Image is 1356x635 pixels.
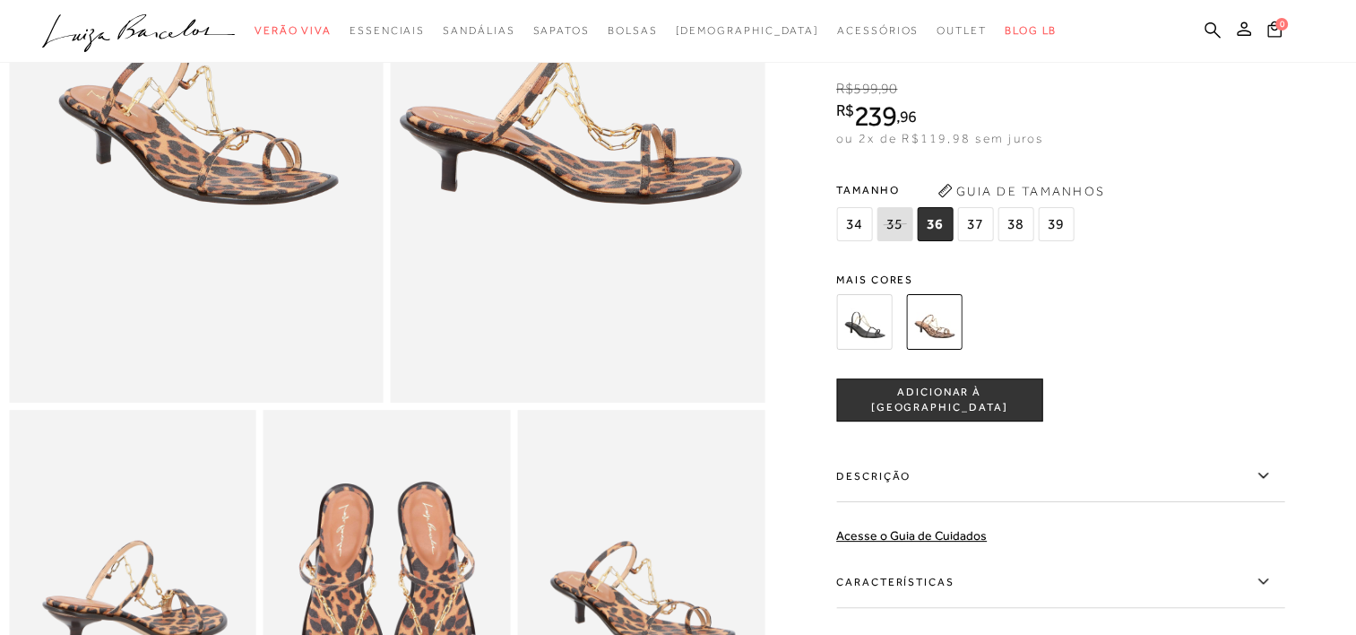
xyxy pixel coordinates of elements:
img: SANDÁLIA SALTO BAIXO EM ESTAMPA DE ONÇA COM TIRA DE CORRENTE [906,294,962,350]
span: 599 [853,81,877,97]
span: 90 [881,81,897,97]
span: 239 [854,100,896,132]
a: categoryNavScreenReaderText [837,14,919,48]
span: Essenciais [350,24,425,37]
span: 36 [917,207,953,241]
span: 96 [900,107,917,126]
span: 39 [1038,207,1074,241]
span: Outlet [937,24,987,37]
a: BLOG LB [1005,14,1057,48]
button: 0 [1262,20,1287,44]
span: 35 [877,207,912,241]
label: Descrição [836,450,1284,502]
a: Acesse o Guia de Cuidados [836,528,987,543]
a: categoryNavScreenReaderText [532,14,589,48]
i: , [896,109,917,125]
button: ADICIONAR À [GEOGRAPHIC_DATA] [836,378,1042,422]
span: 38 [998,207,1033,241]
span: Tamanho [836,177,1078,204]
a: categoryNavScreenReaderText [937,14,987,48]
span: Bolsas [608,24,658,37]
span: Acessórios [837,24,919,37]
span: 34 [836,207,872,241]
a: categoryNavScreenReaderText [443,14,514,48]
a: categoryNavScreenReaderText [255,14,332,48]
span: Verão Viva [255,24,332,37]
a: noSubCategoriesText [675,14,819,48]
span: 0 [1275,18,1288,30]
i: R$ [836,81,853,97]
a: categoryNavScreenReaderText [608,14,658,48]
button: Guia de Tamanhos [931,177,1110,205]
img: SANDÁLIA SALTO BAIXO EM COURO PRETO COM TIRA DE CORRENTE [836,294,892,350]
span: [DEMOGRAPHIC_DATA] [675,24,819,37]
i: R$ [836,102,854,118]
i: , [878,81,898,97]
span: 37 [957,207,993,241]
span: ou 2x de R$119,98 sem juros [836,131,1043,145]
a: categoryNavScreenReaderText [350,14,425,48]
label: Características [836,556,1284,608]
span: Sandálias [443,24,514,37]
span: Sapatos [532,24,589,37]
span: BLOG LB [1005,24,1057,37]
span: Mais cores [836,274,1284,285]
span: ADICIONAR À [GEOGRAPHIC_DATA] [837,384,1041,415]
